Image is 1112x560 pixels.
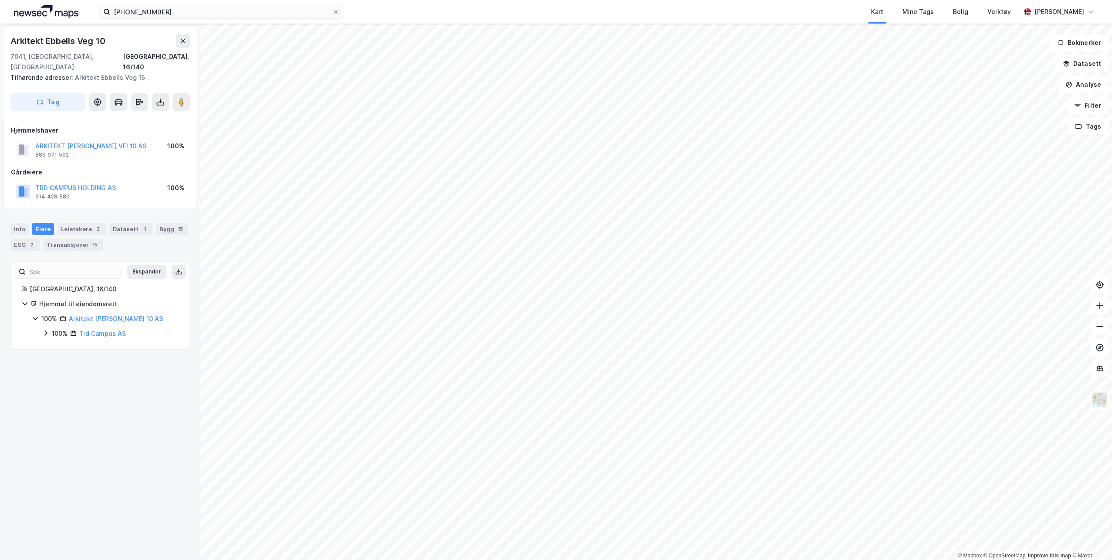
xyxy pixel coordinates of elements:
[10,223,29,235] div: Info
[1092,392,1108,408] img: Z
[41,314,57,324] div: 100%
[1058,76,1109,93] button: Analyse
[109,223,153,235] div: Datasett
[11,125,190,136] div: Hjemmelshaver
[14,5,78,18] img: logo.a4113a55bc3d86da70a041830d287a7e.svg
[10,34,107,48] div: Arkitekt Ebbells Veg 10
[1067,97,1109,114] button: Filter
[94,225,102,233] div: 3
[27,240,36,249] div: 2
[140,225,149,233] div: 1
[1028,553,1071,559] a: Improve this map
[58,223,106,235] div: Leietakere
[1068,518,1112,560] iframe: Chat Widget
[958,553,982,559] a: Mapbox
[983,553,1026,559] a: OpenStreetMap
[156,223,188,235] div: Bygg
[953,7,968,17] div: Bolig
[167,183,184,193] div: 100%
[10,239,40,251] div: ESG
[167,141,184,151] div: 100%
[10,72,183,83] div: Arkitekt Ebbells Veg 16
[110,5,332,18] input: Søk på adresse, matrikkel, gårdeiere, leietakere eller personer
[39,299,179,309] div: Hjemmel til eiendomsrett
[52,328,68,339] div: 100%
[987,7,1011,17] div: Verktøy
[69,315,163,322] a: Arkitekt [PERSON_NAME] 10 AS
[902,7,934,17] div: Mine Tags
[43,239,103,251] div: Transaksjoner
[30,284,179,294] div: [GEOGRAPHIC_DATA], 16/140
[1068,118,1109,135] button: Tags
[10,51,123,72] div: 7041, [GEOGRAPHIC_DATA], [GEOGRAPHIC_DATA]
[176,225,185,233] div: 15
[10,93,85,111] button: Tag
[35,151,69,158] div: 889 971 592
[35,193,70,200] div: 914 428 580
[11,167,190,178] div: Gårdeiere
[91,240,99,249] div: 15
[10,74,75,81] span: Tilhørende adresser:
[1034,7,1084,17] div: [PERSON_NAME]
[871,7,883,17] div: Kart
[26,265,121,278] input: Søk
[32,223,54,235] div: Eiere
[123,51,190,72] div: [GEOGRAPHIC_DATA], 16/140
[1050,34,1109,51] button: Bokmerker
[1055,55,1109,72] button: Datasett
[79,330,126,337] a: Trd Campus AS
[127,265,166,279] button: Ekspander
